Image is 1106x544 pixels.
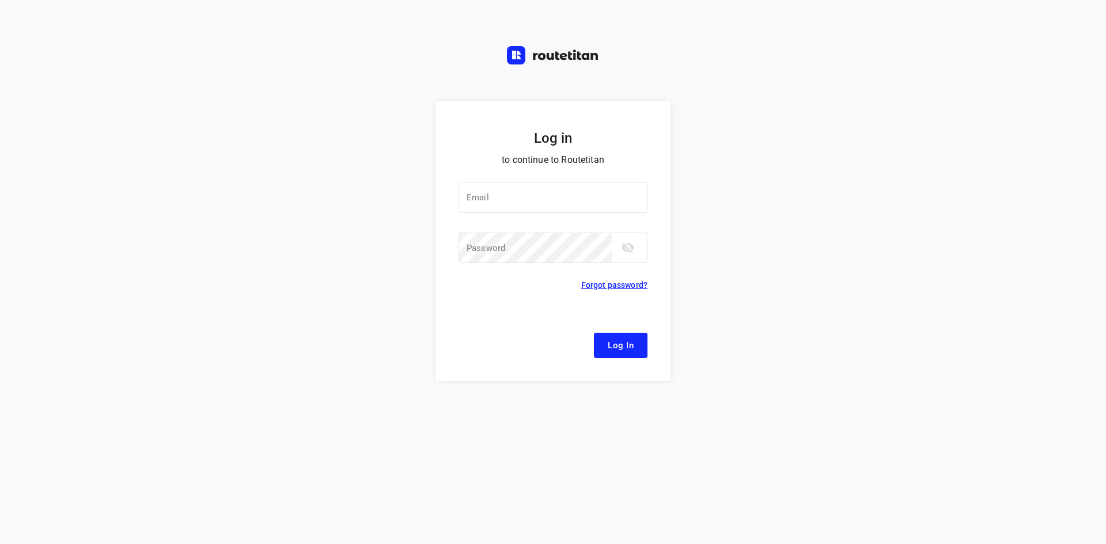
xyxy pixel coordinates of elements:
[616,236,639,259] button: toggle password visibility
[507,46,599,64] img: Routetitan
[594,333,647,358] button: Log In
[581,278,647,292] p: Forgot password?
[459,129,647,147] h5: Log in
[608,338,634,353] span: Log In
[459,152,647,168] p: to continue to Routetitan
